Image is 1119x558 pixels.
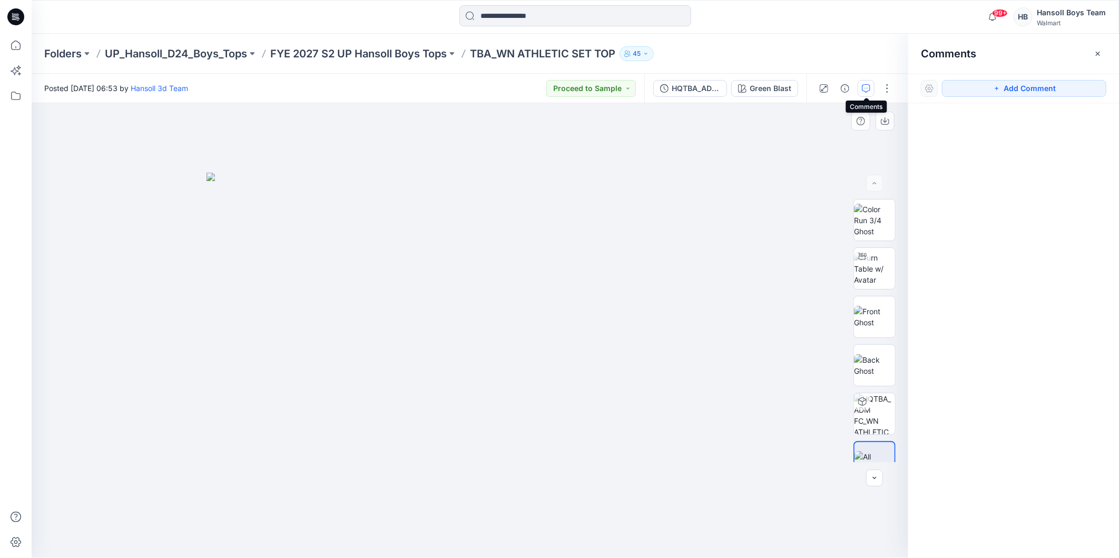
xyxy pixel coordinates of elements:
img: eyJhbGciOiJIUzI1NiIsImtpZCI6IjAiLCJzbHQiOiJzZXMiLCJ0eXAiOiJKV1QifQ.eyJkYXRhIjp7InR5cGUiOiJzdG9yYW... [207,173,733,558]
button: HQTBA_ADM FC_WN ATHLETIC SET TOP [653,80,727,97]
img: Color Run 3/4 Ghost [854,204,895,237]
img: Turn Table w/ Avatar [854,252,895,285]
button: Add Comment [942,80,1106,97]
img: HQTBA_ADM FC_WN ATHLETIC SET TOP Green Blast [854,393,895,434]
h2: Comments [921,47,976,60]
p: 45 [633,48,641,59]
a: Folders [44,46,82,61]
a: UP_Hansoll_D24_Boys_Tops [105,46,247,61]
div: HB [1014,7,1033,26]
button: 45 [620,46,654,61]
img: Front Ghost [854,306,895,328]
p: TBA_WN ATHLETIC SET TOP [470,46,615,61]
div: Green Blast [750,83,791,94]
span: Posted [DATE] 06:53 by [44,83,188,94]
button: Details [837,80,853,97]
img: All colorways [855,451,895,473]
button: Green Blast [731,80,798,97]
span: 99+ [992,9,1008,17]
img: Back Ghost [854,354,895,376]
div: Walmart [1037,19,1106,27]
a: FYE 2027 S2 UP Hansoll Boys Tops [270,46,447,61]
div: HQTBA_ADM FC_WN ATHLETIC SET TOP [672,83,720,94]
div: Hansoll Boys Team [1037,6,1106,19]
a: Hansoll 3d Team [131,84,188,93]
